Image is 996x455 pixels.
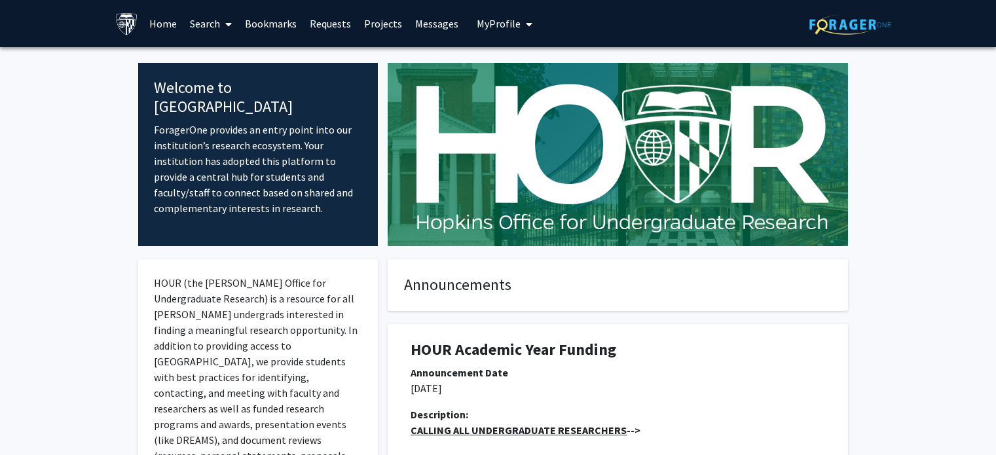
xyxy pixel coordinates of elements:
[115,12,138,35] img: Johns Hopkins University Logo
[303,1,358,46] a: Requests
[404,276,832,295] h4: Announcements
[143,1,183,46] a: Home
[411,380,825,396] p: [DATE]
[154,122,363,216] p: ForagerOne provides an entry point into our institution’s research ecosystem. Your institution ha...
[388,63,848,246] img: Cover Image
[238,1,303,46] a: Bookmarks
[409,1,465,46] a: Messages
[411,424,627,437] u: CALLING ALL UNDERGRADUATE RESEARCHERS
[183,1,238,46] a: Search
[411,340,825,359] h1: HOUR Academic Year Funding
[411,407,825,422] div: Description:
[809,14,891,35] img: ForagerOne Logo
[358,1,409,46] a: Projects
[411,424,640,437] strong: -->
[477,17,521,30] span: My Profile
[411,365,825,380] div: Announcement Date
[154,79,363,117] h4: Welcome to [GEOGRAPHIC_DATA]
